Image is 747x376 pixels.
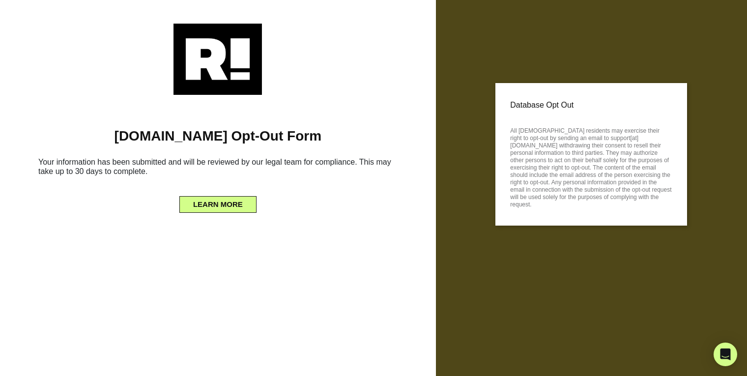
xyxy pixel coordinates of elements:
h1: [DOMAIN_NAME] Opt-Out Form [15,128,421,145]
button: LEARN MORE [179,196,257,213]
p: Database Opt Out [510,98,672,113]
img: Retention.com [173,24,262,95]
a: LEARN MORE [179,198,257,205]
p: All [DEMOGRAPHIC_DATA] residents may exercise their right to opt-out by sending an email to suppo... [510,124,672,208]
h6: Your information has been submitted and will be reviewed by our legal team for compliance. This m... [15,153,421,184]
div: Open Intercom Messenger [714,343,737,366]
